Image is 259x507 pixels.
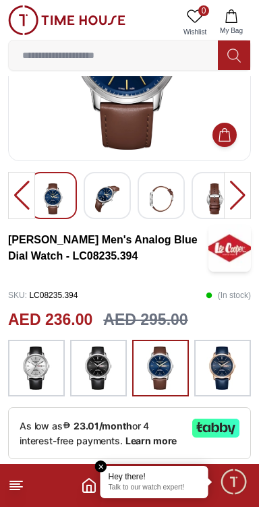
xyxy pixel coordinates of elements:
h3: AED 295.00 [103,308,188,332]
span: My Bag [214,26,248,36]
h3: [PERSON_NAME] Men's Analog Blue Dial Watch - LC08235.394 [8,232,208,264]
img: Lee Cooper Men's Analog Silver Dial Watch - LC08235.331 [95,183,119,214]
div: Hey there! [109,471,200,482]
h2: AED 236.00 [8,308,92,332]
img: Lee Cooper Men's Analog Blue Dial Watch - LC08235.394 [208,225,251,272]
img: ... [82,347,115,390]
img: ... [206,347,239,390]
img: ... [144,347,177,390]
span: 0 [198,5,209,16]
button: Add to Cart [212,123,237,147]
img: Lee Cooper Men's Analog Silver Dial Watch - LC08235.331 [203,183,227,214]
a: 0Wishlist [178,5,212,40]
img: Lee Cooper Men's Analog Silver Dial Watch - LC08235.331 [149,183,173,214]
a: Home [81,477,97,494]
span: Wishlist [178,27,212,37]
em: Close tooltip [95,460,107,473]
p: ( In stock ) [206,285,251,305]
button: My Bag [212,5,251,40]
img: Lee Cooper Men's Analog Silver Dial Watch - LC08235.331 [41,183,65,214]
img: ... [20,347,53,390]
span: SKU : [8,291,27,300]
img: ... [8,5,125,35]
div: Chat Widget [219,467,249,497]
p: LC08235.394 [8,285,78,305]
p: Talk to our watch expert! [109,483,200,493]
